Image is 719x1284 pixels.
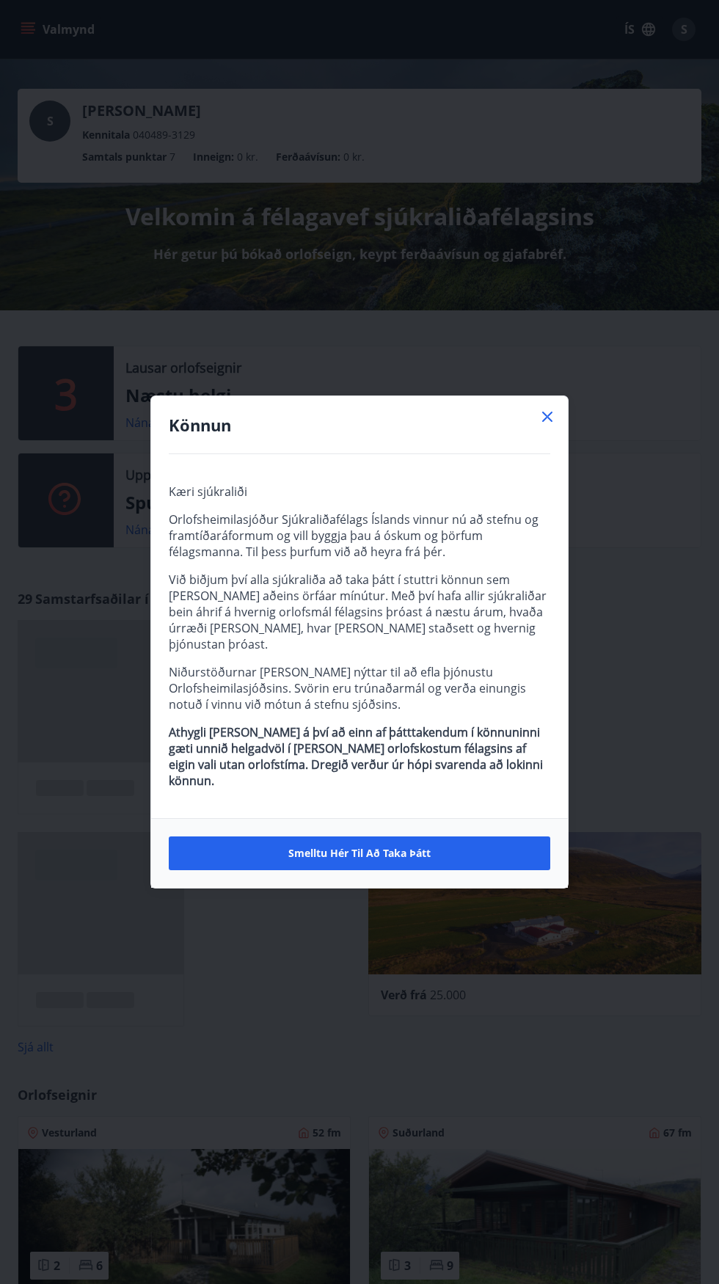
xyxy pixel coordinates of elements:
h4: Könnun [169,414,550,436]
p: Orlofsheimilasjóður Sjúkraliðafélags Íslands vinnur nú að stefnu og framtíðaráformum og vill bygg... [169,511,550,560]
strong: Athygli [PERSON_NAME] á því að einn af þátttakendum í könnuninni gæti unnið helgadvöl í [PERSON_N... [169,724,543,789]
p: Niðurstöðurnar [PERSON_NAME] nýttar til að efla þjónustu Orlofsheimilasjóðsins. Svörin eru trúnað... [169,664,550,712]
p: Við biðjum því alla sjúkraliða að taka þátt í stuttri könnun sem [PERSON_NAME] aðeins örfáar mínú... [169,572,550,652]
span: Smelltu hér til að taka þátt [288,846,431,861]
button: Smelltu hér til að taka þátt [169,836,550,870]
p: Kæri sjúkraliði [169,484,550,500]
